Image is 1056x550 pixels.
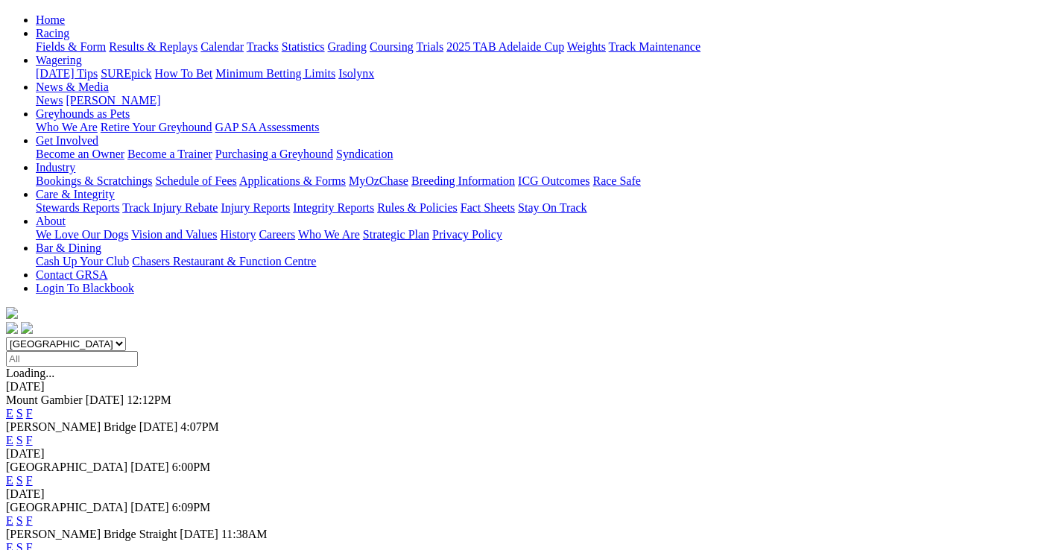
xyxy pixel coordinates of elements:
span: [GEOGRAPHIC_DATA] [6,501,127,513]
a: Calendar [200,40,244,53]
a: About [36,215,66,227]
a: F [26,434,33,446]
span: 6:00PM [172,461,211,473]
a: E [6,474,13,487]
img: facebook.svg [6,322,18,334]
span: [DATE] [139,420,178,433]
a: Privacy Policy [432,228,502,241]
span: 11:38AM [221,528,268,540]
span: [PERSON_NAME] Bridge [6,420,136,433]
a: We Love Our Dogs [36,228,128,241]
a: GAP SA Assessments [215,121,320,133]
div: [DATE] [6,380,1050,393]
a: Home [36,13,65,26]
div: Bar & Dining [36,255,1050,268]
a: Get Involved [36,134,98,147]
a: Stay On Track [518,201,587,214]
a: Who We Are [36,121,98,133]
span: 12:12PM [127,393,171,406]
a: Vision and Values [131,228,217,241]
div: Racing [36,40,1050,54]
a: F [26,514,33,527]
div: [DATE] [6,447,1050,461]
a: [PERSON_NAME] [66,94,160,107]
a: E [6,514,13,527]
a: Purchasing a Greyhound [215,148,333,160]
span: [DATE] [86,393,124,406]
a: Injury Reports [221,201,290,214]
div: Care & Integrity [36,201,1050,215]
a: F [26,474,33,487]
a: Statistics [282,40,325,53]
a: Strategic Plan [363,228,429,241]
a: Tracks [247,40,279,53]
div: Wagering [36,67,1050,80]
a: Trials [416,40,443,53]
a: SUREpick [101,67,151,80]
a: Grading [328,40,367,53]
img: logo-grsa-white.png [6,307,18,319]
div: Get Involved [36,148,1050,161]
a: F [26,407,33,420]
a: S [16,434,23,446]
a: E [6,434,13,446]
input: Select date [6,351,138,367]
a: Bar & Dining [36,241,101,254]
a: Applications & Forms [239,174,346,187]
a: S [16,407,23,420]
span: [DATE] [130,461,169,473]
a: Bookings & Scratchings [36,174,152,187]
a: Isolynx [338,67,374,80]
span: [GEOGRAPHIC_DATA] [6,461,127,473]
a: Schedule of Fees [155,174,236,187]
a: History [220,228,256,241]
a: Track Injury Rebate [122,201,218,214]
a: Stewards Reports [36,201,119,214]
a: S [16,474,23,487]
a: Become an Owner [36,148,124,160]
div: Industry [36,174,1050,188]
span: [PERSON_NAME] Bridge Straight [6,528,177,540]
a: [DATE] Tips [36,67,98,80]
a: Breeding Information [411,174,515,187]
a: Cash Up Your Club [36,255,129,268]
a: Syndication [336,148,393,160]
a: Track Maintenance [609,40,701,53]
a: Chasers Restaurant & Function Centre [132,255,316,268]
div: News & Media [36,94,1050,107]
a: Integrity Reports [293,201,374,214]
a: Fact Sheets [461,201,515,214]
a: E [6,407,13,420]
a: How To Bet [155,67,213,80]
a: News [36,94,63,107]
a: Industry [36,161,75,174]
span: 6:09PM [172,501,211,513]
a: Fields & Form [36,40,106,53]
a: Careers [259,228,295,241]
a: Login To Blackbook [36,282,134,294]
a: 2025 TAB Adelaide Cup [446,40,564,53]
a: Racing [36,27,69,39]
a: Become a Trainer [127,148,212,160]
img: twitter.svg [21,322,33,334]
a: Greyhounds as Pets [36,107,130,120]
a: News & Media [36,80,109,93]
a: Rules & Policies [377,201,458,214]
a: Care & Integrity [36,188,115,200]
a: S [16,514,23,527]
a: Race Safe [592,174,640,187]
a: Who We Are [298,228,360,241]
div: Greyhounds as Pets [36,121,1050,134]
div: About [36,228,1050,241]
a: Weights [567,40,606,53]
a: Coursing [370,40,414,53]
a: Contact GRSA [36,268,107,281]
a: ICG Outcomes [518,174,589,187]
span: Mount Gambier [6,393,83,406]
a: Retire Your Greyhound [101,121,212,133]
a: Minimum Betting Limits [215,67,335,80]
span: [DATE] [130,501,169,513]
span: Loading... [6,367,54,379]
span: 4:07PM [180,420,219,433]
a: Results & Replays [109,40,197,53]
